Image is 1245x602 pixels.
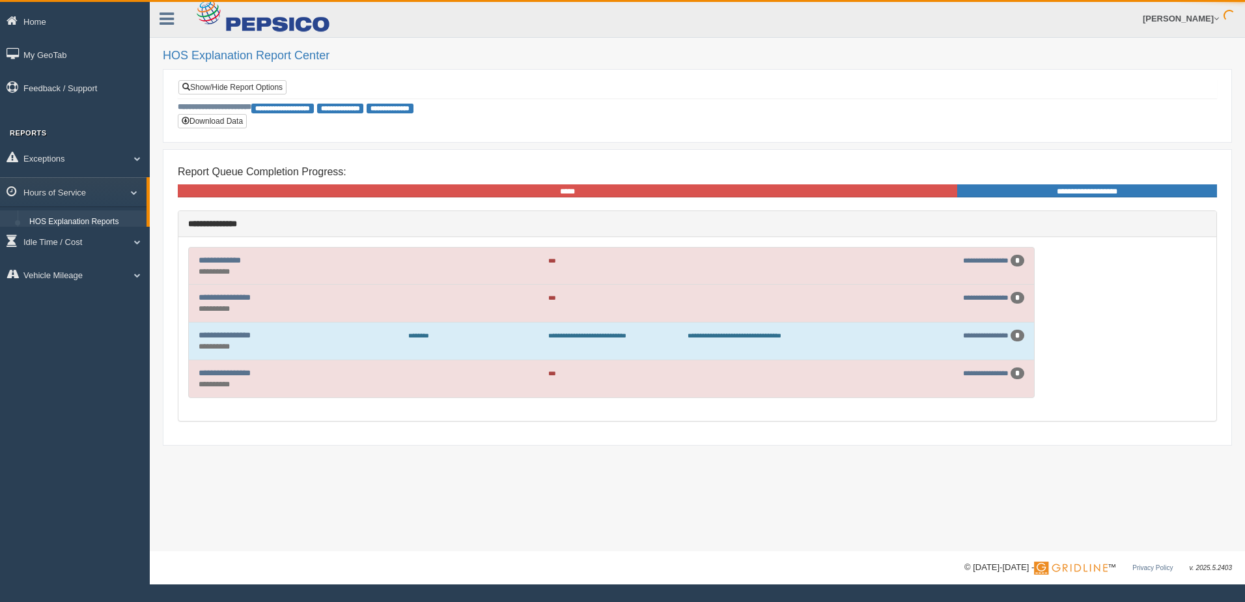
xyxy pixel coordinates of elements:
h4: Report Queue Completion Progress: [178,166,1217,178]
span: v. 2025.5.2403 [1190,564,1232,571]
div: © [DATE]-[DATE] - ™ [964,561,1232,575]
img: Gridline [1034,562,1108,575]
button: Download Data [178,114,247,128]
a: Show/Hide Report Options [178,80,287,94]
h2: HOS Explanation Report Center [163,50,1232,63]
a: Privacy Policy [1132,564,1173,571]
a: HOS Explanation Reports [23,210,147,234]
